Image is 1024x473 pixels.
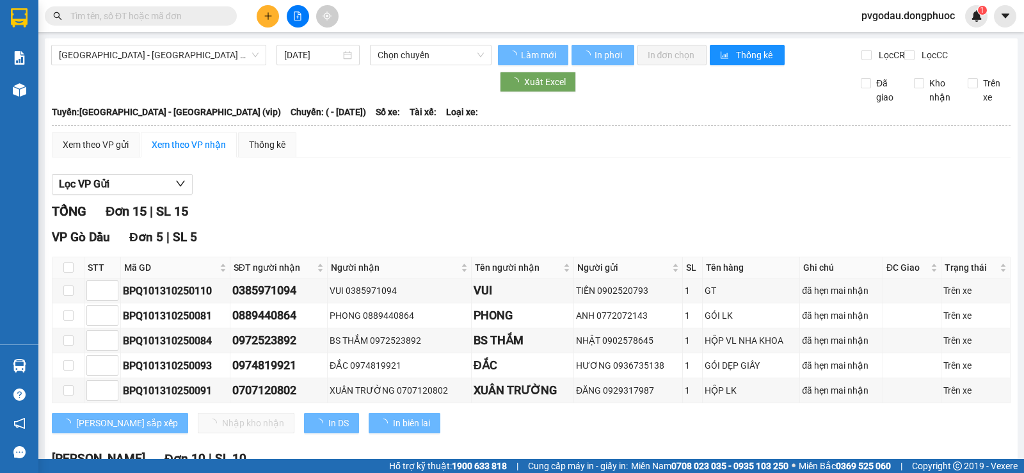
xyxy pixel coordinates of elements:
[943,358,1008,373] div: Trên xe
[474,381,572,399] div: XUÂN TRƯỜNG
[685,358,701,373] div: 1
[472,303,574,328] td: PHONG
[474,332,572,349] div: BS THẮM
[393,416,430,430] span: In biên lai
[978,76,1011,104] span: Trên xe
[1000,10,1011,22] span: caret-down
[369,413,440,433] button: In biên lai
[156,204,188,219] span: SL 15
[13,83,26,97] img: warehouse-icon
[978,6,987,15] sup: 1
[576,284,680,298] div: TIẾN 0902520793
[685,284,701,298] div: 1
[234,261,314,275] span: SĐT người nhận
[264,12,273,20] span: plus
[63,138,129,152] div: Xem theo VP gửi
[802,309,881,323] div: đã hẹn mai nhận
[376,105,400,119] span: Số xe:
[124,261,217,275] span: Mã GD
[683,257,703,278] th: SL
[13,446,26,458] span: message
[330,383,469,397] div: XUÂN TRƯỜNG 0707120802
[59,45,259,65] span: Hồ Chí Minh - Tây Ninh (vip)
[943,333,1008,348] div: Trên xe
[886,261,928,275] span: ĐC Giao
[595,48,624,62] span: In phơi
[475,261,561,275] span: Tên người nhận
[323,12,332,20] span: aim
[500,72,576,92] button: Xuất Excel
[123,333,228,349] div: BPQ101310250084
[916,48,950,62] span: Lọc CC
[452,461,507,471] strong: 1900 633 818
[577,261,669,275] span: Người gửi
[330,309,469,323] div: PHONG 0889440864
[802,383,881,397] div: đã hẹn mai nhận
[474,307,572,325] div: PHONG
[287,5,309,28] button: file-add
[284,48,341,62] input: 13/10/2025
[510,77,524,86] span: loading
[508,51,519,60] span: loading
[943,284,1008,298] div: Trên xe
[106,204,147,219] span: Đơn 15
[129,230,163,245] span: Đơn 5
[209,451,212,466] span: |
[62,419,76,428] span: loading
[13,359,26,373] img: warehouse-icon
[389,459,507,473] span: Hỗ trợ kỹ thuật:
[576,309,680,323] div: ANH 0772072143
[446,105,478,119] span: Loại xe:
[330,333,469,348] div: BS THẮM 0972523892
[994,5,1016,28] button: caret-down
[671,461,788,471] strong: 0708 023 035 - 0935 103 250
[802,333,881,348] div: đã hẹn mai nhận
[576,333,680,348] div: NHẬT 0902578645
[232,381,325,399] div: 0707120802
[121,278,230,303] td: BPQ101310250110
[792,463,796,469] span: ⚪️
[705,383,797,397] div: HỘP LK
[720,51,731,61] span: bar-chart
[802,358,881,373] div: đã hẹn mai nhận
[971,10,982,22] img: icon-new-feature
[802,284,881,298] div: đã hẹn mai nhận
[524,75,566,89] span: Xuất Excel
[232,307,325,325] div: 0889440864
[316,5,339,28] button: aim
[198,413,294,433] button: Nhập kho nhận
[924,76,957,104] span: Kho nhận
[943,309,1008,323] div: Trên xe
[215,451,246,466] span: SL 10
[52,230,110,245] span: VP Gò Dầu
[52,451,145,466] span: [PERSON_NAME]
[13,389,26,401] span: question-circle
[76,416,178,430] span: [PERSON_NAME] sắp xếp
[800,257,883,278] th: Ghi chú
[637,45,707,65] button: In đơn chọn
[249,138,285,152] div: Thống kê
[980,6,984,15] span: 1
[11,8,28,28] img: logo-vxr
[152,138,226,152] div: Xem theo VP nhận
[521,48,558,62] span: Làm mới
[52,413,188,433] button: [PERSON_NAME] sắp xếp
[943,383,1008,397] div: Trên xe
[164,451,205,466] span: Đơn 10
[472,378,574,403] td: XUÂN TRƯỜNG
[59,176,109,192] span: Lọc VP Gửi
[230,303,328,328] td: 0889440864
[472,278,574,303] td: VUI
[474,282,572,300] div: VUI
[410,105,436,119] span: Tài xế:
[331,261,458,275] span: Người nhận
[175,179,186,189] span: down
[378,45,483,65] span: Chọn chuyến
[498,45,568,65] button: Làm mới
[330,284,469,298] div: VUI 0385971094
[516,459,518,473] span: |
[953,461,962,470] span: copyright
[330,358,469,373] div: ĐẮC 0974819921
[232,282,325,300] div: 0385971094
[121,328,230,353] td: BPQ101310250084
